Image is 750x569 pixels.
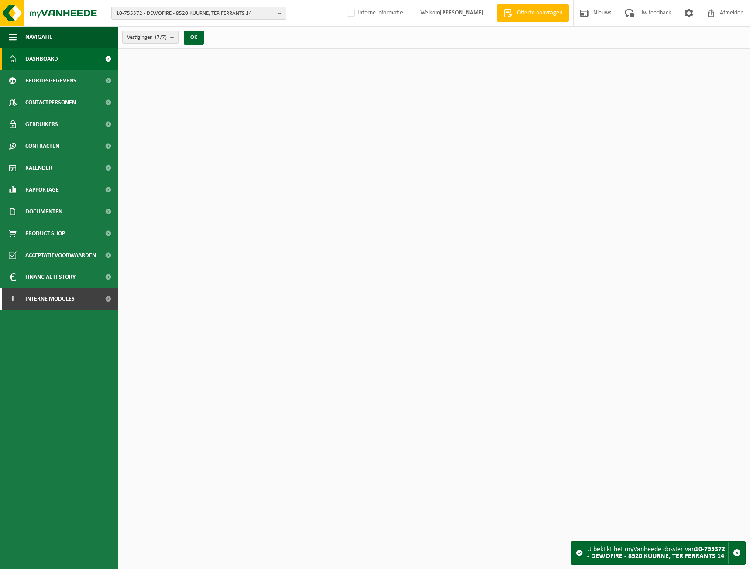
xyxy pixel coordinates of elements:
[25,244,96,266] span: Acceptatievoorwaarden
[9,288,17,310] span: I
[25,266,76,288] span: Financial History
[25,201,62,223] span: Documenten
[25,135,59,157] span: Contracten
[25,92,76,113] span: Contactpersonen
[116,7,274,20] span: 10-755372 - DEWOFIRE - 8520 KUURNE, TER FERRANTS 14
[25,157,52,179] span: Kalender
[111,7,286,20] button: 10-755372 - DEWOFIRE - 8520 KUURNE, TER FERRANTS 14
[25,113,58,135] span: Gebruikers
[122,31,179,44] button: Vestigingen(7/7)
[25,223,65,244] span: Product Shop
[25,179,59,201] span: Rapportage
[587,542,728,564] div: U bekijkt het myVanheede dossier van
[587,546,725,560] strong: 10-755372 - DEWOFIRE - 8520 KUURNE, TER FERRANTS 14
[515,9,564,17] span: Offerte aanvragen
[25,48,58,70] span: Dashboard
[345,7,403,20] label: Interne informatie
[25,70,76,92] span: Bedrijfsgegevens
[440,10,484,16] strong: [PERSON_NAME]
[25,288,75,310] span: Interne modules
[155,34,167,40] count: (7/7)
[25,26,52,48] span: Navigatie
[497,4,569,22] a: Offerte aanvragen
[127,31,167,44] span: Vestigingen
[184,31,204,45] button: OK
